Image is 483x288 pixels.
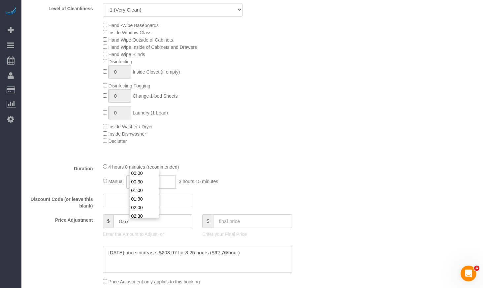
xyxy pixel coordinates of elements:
span: Change 1-bed Sheets [133,93,177,99]
li: 01:30 [130,195,159,203]
span: Laundry (1 Load) [133,110,168,115]
img: Automaid Logo [4,7,17,16]
p: Enter your Final Price [202,231,292,238]
span: 4 [474,266,479,271]
li: 00:30 [130,177,159,186]
span: Inside Closet (if empty) [133,69,180,75]
span: 4 hours 0 minutes (recommended) [108,164,179,170]
li: 00:00 [130,169,159,177]
span: Inside Window Glass [108,30,151,35]
label: Price Adjustment [23,214,98,223]
span: Hand -Wipe Baseboards [108,23,159,28]
span: Hand Wipe Inside of Cabinets and Drawers [108,45,197,50]
span: Inside Washer / Dryer [108,124,153,129]
span: Hand Wipe Blinds [108,52,145,57]
label: Discount Code (or leave this blank) [23,194,98,209]
span: Declutter [108,139,127,144]
span: Disinfecting Fogging [108,83,150,88]
span: Inside Dishwasher [108,131,146,137]
p: Enter the Amount to Adjust, or [103,231,193,238]
span: Price Adjustment only applies to this booking [108,279,200,284]
li: 02:30 [130,212,159,220]
iframe: Intercom live chat [461,266,476,281]
span: Hand Wipe Outside of Cabinets [108,37,173,43]
label: Level of Cleanliness [23,3,98,12]
span: Manual [108,179,123,184]
input: final price [213,214,292,228]
li: 01:00 [130,186,159,195]
li: 02:00 [130,203,159,212]
span: $ [202,214,213,228]
label: Duration [23,163,98,172]
span: Disinfecting [108,59,132,64]
span: 3 hours 15 minutes [179,179,218,184]
span: $ [103,214,114,228]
